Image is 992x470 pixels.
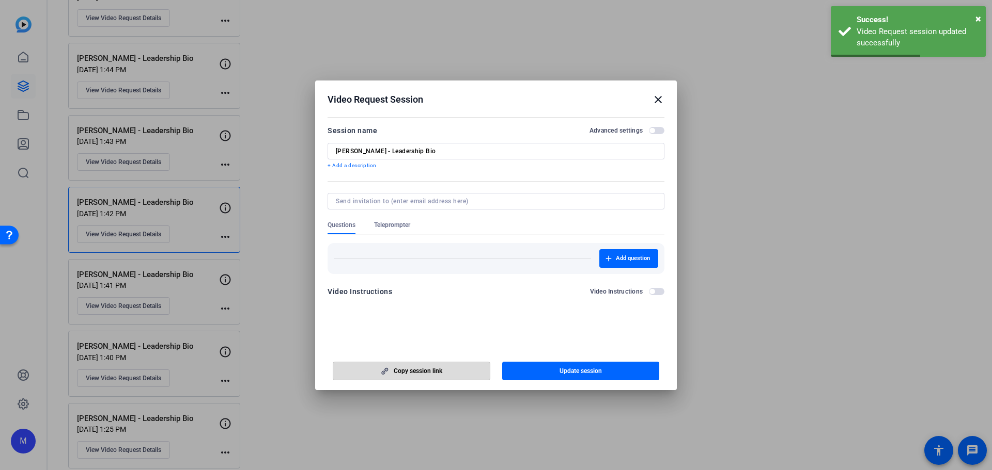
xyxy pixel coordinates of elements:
div: Video Instructions [328,285,392,298]
div: Video Request session updated successfully [857,26,978,49]
p: + Add a description [328,161,664,170]
span: Copy session link [394,367,442,375]
button: Update session [502,362,660,380]
span: Teleprompter [374,221,410,229]
input: Enter Session Name [336,147,656,155]
div: Success! [857,14,978,26]
span: Questions [328,221,355,229]
h2: Video Instructions [590,287,643,296]
div: Session name [328,124,377,137]
span: × [975,12,981,25]
h2: Advanced settings [590,126,643,135]
button: Add question [599,249,658,268]
button: Close [975,11,981,26]
span: Add question [616,254,650,263]
div: Video Request Session [328,93,664,106]
button: Copy session link [333,362,490,380]
input: Send invitation to (enter email address here) [336,197,652,205]
span: Update session [560,367,602,375]
mat-icon: close [652,93,664,106]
